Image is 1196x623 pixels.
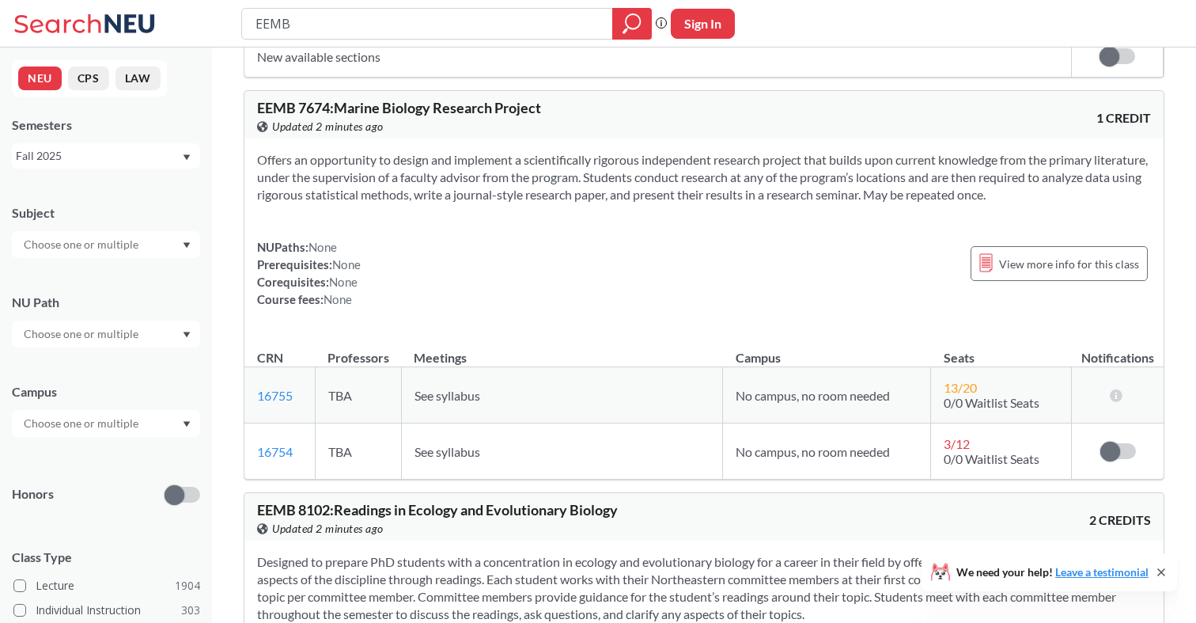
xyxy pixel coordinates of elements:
section: Designed to prepare PhD students with a concentration in ecology and evolutionary biology for a c... [257,553,1151,623]
input: Choose one or multiple [16,414,149,433]
svg: magnifying glass [623,13,642,35]
span: See syllabus [414,388,480,403]
span: 303 [181,602,200,619]
span: 13 / 20 [944,380,977,395]
div: Subject [12,204,200,222]
input: Choose one or multiple [16,235,149,254]
span: 1904 [175,577,200,595]
svg: Dropdown arrow [183,154,191,161]
th: Meetings [401,333,723,367]
div: Fall 2025Dropdown arrow [12,143,200,169]
div: CRN [257,349,283,367]
th: Notifications [1072,333,1164,367]
div: Dropdown arrow [12,410,200,437]
p: Honors [12,485,54,503]
label: Individual Instruction [13,600,200,621]
span: 0/0 Waitlist Seats [944,451,1039,466]
input: Choose one or multiple [16,325,149,344]
label: Lecture [13,576,200,596]
span: EEMB 8102 : Readings in Ecology and Evolutionary Biology [257,501,618,519]
div: NUPaths: Prerequisites: Corequisites: Course fees: [257,238,361,308]
svg: Dropdown arrow [183,332,191,338]
th: Campus [723,333,931,367]
div: NU Path [12,294,200,311]
div: Semesters [12,116,200,134]
th: Seats [931,333,1072,367]
span: Updated 2 minutes ago [272,520,384,538]
span: Updated 2 minutes ago [272,118,384,135]
span: See syllabus [414,444,480,459]
span: None [332,257,361,272]
td: No campus, no room needed [723,367,931,424]
span: 1 CREDIT [1096,109,1151,127]
span: None [308,240,337,254]
button: Sign In [671,9,735,39]
a: 16755 [257,388,293,403]
div: Fall 2025 [16,147,181,165]
section: Offers an opportunity to design and implement a scientifically rigorous independent research proj... [257,151,1151,203]
td: No campus, no room needed [723,424,931,480]
span: EEMB 7674 : Marine Biology Research Project [257,99,541,116]
span: None [329,275,358,289]
svg: Dropdown arrow [183,242,191,249]
div: Dropdown arrow [12,321,200,348]
td: TBA [315,367,401,424]
button: CPS [68,66,109,90]
input: Class, professor, course number, "phrase" [254,10,601,37]
span: View more info for this class [999,254,1139,274]
td: New available sections [244,36,1071,78]
span: 3 / 12 [944,436,970,451]
div: Campus [12,383,200,401]
div: magnifying glass [612,8,652,40]
a: 16754 [257,444,293,459]
svg: Dropdown arrow [183,421,191,427]
button: NEU [18,66,62,90]
button: LAW [115,66,161,90]
td: TBA [315,424,401,480]
span: 2 CREDITS [1089,511,1151,529]
div: Dropdown arrow [12,231,200,258]
span: 0/0 Waitlist Seats [944,395,1039,410]
span: We need your help! [956,567,1149,578]
span: Class Type [12,549,200,566]
a: Leave a testimonial [1055,565,1149,579]
span: None [324,292,352,306]
th: Professors [315,333,401,367]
